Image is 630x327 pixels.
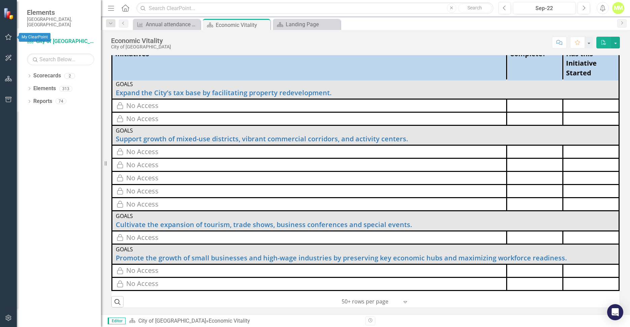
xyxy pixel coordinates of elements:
input: Search ClearPoint... [136,2,493,14]
a: Cultivate the expansion of tourism, trade shows, business conferences and special events. [116,221,615,228]
div: » [129,317,360,325]
td: Double-Click to Edit Right Click for Context Menu [112,79,619,99]
button: Sep-22 [513,2,576,14]
a: City of [GEOGRAPHIC_DATA] [27,38,94,45]
div: No Access [126,279,159,289]
div: No Access [126,147,159,157]
div: No Access [126,114,159,124]
div: Open Intercom Messenger [607,304,623,320]
td: Double-Click to Edit Right Click for Context Menu [112,211,619,231]
a: Promote the growth of small businesses and high-wage industries by preserving key economic hubs a... [116,254,615,262]
small: [GEOGRAPHIC_DATA], [GEOGRAPHIC_DATA] [27,16,94,28]
td: Double-Click to Edit Right Click for Context Menu [112,125,619,145]
div: No Access [126,266,159,276]
div: Landing Page [286,20,339,29]
div: Economic Vitality [111,37,171,44]
div: Goals [116,128,615,134]
div: Goals [116,247,615,253]
td: Double-Click to Edit Right Click for Context Menu [112,244,619,264]
div: City of [GEOGRAPHIC_DATA] [111,44,171,49]
span: Editor [108,318,126,324]
a: Elements [33,85,56,93]
div: Goals [116,81,615,87]
div: No Access [126,186,159,196]
div: Sep-22 [515,4,573,12]
a: Annual attendance of all PRCA programs & activities [135,20,199,29]
input: Search Below... [27,53,94,65]
a: City of [GEOGRAPHIC_DATA] [138,318,206,324]
div: Economic Vitality [216,21,269,29]
a: Support growth of mixed-use districts, vibrant commercial corridors, and activity centers. [116,135,615,143]
div: No Access [126,101,159,111]
div: Economic Vitality [209,318,250,324]
span: Elements [27,8,94,16]
button: MM [612,2,624,14]
div: Goals [116,213,615,219]
div: Annual attendance of all PRCA programs & activities [146,20,199,29]
span: Search [467,5,482,10]
a: Scorecards [33,72,61,80]
div: My ClearPoint [19,33,50,42]
a: Reports [33,98,52,105]
div: No Access [126,233,159,243]
a: Expand the City’s tax base by facilitating property redevelopment. [116,89,615,97]
div: No Access [126,199,159,209]
div: No Access [126,173,159,183]
div: 313 [59,86,72,92]
div: 74 [56,99,66,104]
img: ClearPoint Strategy [3,8,15,20]
a: Landing Page [275,20,339,29]
button: Search [458,3,492,13]
div: No Access [126,160,159,170]
div: 2 [64,73,75,79]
